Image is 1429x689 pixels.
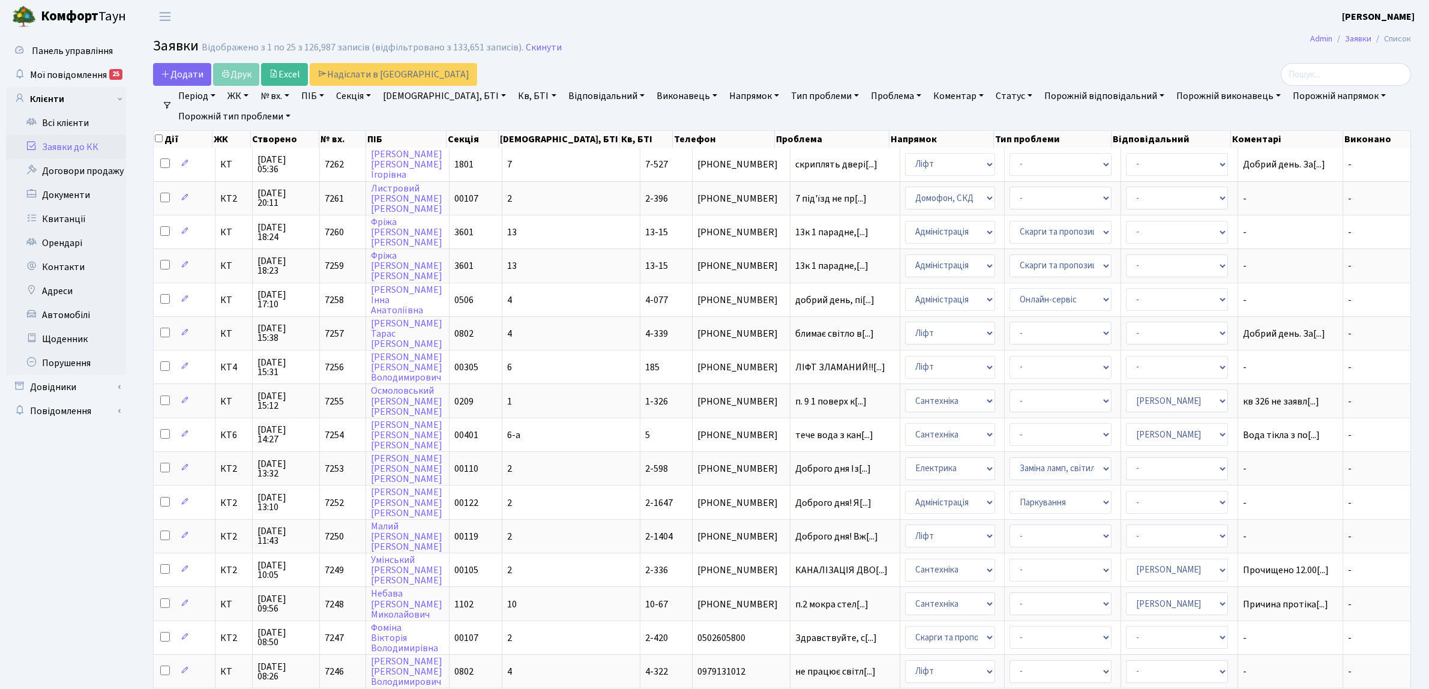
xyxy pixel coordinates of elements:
[220,565,247,575] span: КТ2
[153,35,199,56] span: Заявки
[325,327,344,340] span: 7257
[1243,532,1338,541] span: -
[371,351,442,384] a: [PERSON_NAME][PERSON_NAME]Володимирович
[154,131,212,148] th: Дії
[454,598,474,611] span: 1102
[795,598,868,611] span: п.2 мокра стел[...]
[1348,496,1352,510] span: -
[1348,429,1352,442] span: -
[507,327,512,340] span: 4
[454,158,474,171] span: 1801
[1281,63,1411,86] input: Пошук...
[6,375,126,399] a: Довідники
[1243,327,1325,340] span: Добрий день. За[...]
[645,665,668,678] span: 4-322
[1348,631,1352,645] span: -
[1243,564,1329,577] span: Прочищено 12.00[...]
[697,160,785,169] span: [PHONE_NUMBER]
[454,395,474,408] span: 0209
[1243,633,1338,643] span: -
[220,498,247,508] span: КТ2
[447,131,499,148] th: Секція
[1348,293,1352,307] span: -
[257,391,314,411] span: [DATE] 15:12
[256,86,294,106] a: № вх.
[645,462,668,475] span: 2-598
[645,293,668,307] span: 4-077
[1243,598,1328,611] span: Причина протіка[...]
[325,462,344,475] span: 7253
[1243,395,1319,408] span: кв 326 не заявл[...]
[6,63,126,87] a: Мої повідомлення25
[645,429,650,442] span: 5
[697,633,785,643] span: 0502605800
[795,631,877,645] span: Здравствуйте, с[...]
[513,86,561,106] a: Кв, БТІ
[507,631,512,645] span: 2
[645,631,668,645] span: 2-420
[325,598,344,611] span: 7248
[6,231,126,255] a: Орендарі
[161,68,203,81] span: Додати
[507,226,517,239] span: 13
[220,667,247,676] span: КТ
[371,655,442,688] a: [PERSON_NAME][PERSON_NAME]Володимирович
[1343,131,1411,148] th: Виконано
[325,395,344,408] span: 7255
[697,464,785,474] span: [PHONE_NUMBER]
[6,327,126,351] a: Щоденник
[795,665,876,678] span: не працює світл[...]
[697,397,785,406] span: [PHONE_NUMBER]
[1231,131,1343,148] th: Коментарі
[697,261,785,271] span: [PHONE_NUMBER]
[1348,226,1352,239] span: -
[795,496,871,510] span: Доброго дня! Я[...]
[257,493,314,512] span: [DATE] 13:10
[697,227,785,237] span: [PHONE_NUMBER]
[645,564,668,577] span: 2-336
[1243,429,1320,442] span: Вода тікла з по[...]
[645,496,673,510] span: 2-1647
[1172,86,1286,106] a: Порожній виконавець
[41,7,98,26] b: Комфорт
[454,327,474,340] span: 0802
[652,86,722,106] a: Виконавець
[507,598,517,611] span: 10
[1243,498,1338,508] span: -
[645,259,668,272] span: 13-15
[795,530,878,543] span: Доброго дня! Вж[...]
[1112,131,1231,148] th: Відповідальний
[454,259,474,272] span: 3601
[795,327,874,340] span: блимає світло в[...]
[1243,464,1338,474] span: -
[220,329,247,338] span: КТ
[371,148,442,181] a: [PERSON_NAME][PERSON_NAME]Ігорівна
[1348,192,1352,205] span: -
[220,397,247,406] span: КТ
[378,86,511,106] a: [DEMOGRAPHIC_DATA], БТІ
[775,131,889,148] th: Проблема
[173,106,295,127] a: Порожній тип проблеми
[371,452,442,486] a: [PERSON_NAME][PERSON_NAME][PERSON_NAME]
[6,159,126,183] a: Договори продажу
[325,564,344,577] span: 7249
[1348,361,1352,374] span: -
[257,628,314,647] span: [DATE] 08:50
[526,42,562,53] a: Скинути
[697,498,785,508] span: [PHONE_NUMBER]
[1348,665,1352,678] span: -
[325,429,344,442] span: 7254
[1342,10,1415,24] a: [PERSON_NAME]
[795,293,874,307] span: добрий день, пі[...]
[697,430,785,440] span: [PHONE_NUMBER]
[257,662,314,681] span: [DATE] 08:26
[220,194,247,203] span: КТ2
[1039,86,1169,106] a: Порожній відповідальний
[507,158,512,171] span: 7
[645,395,668,408] span: 1-326
[32,44,113,58] span: Панель управління
[1292,26,1429,52] nav: breadcrumb
[257,155,314,174] span: [DATE] 05:36
[673,131,775,148] th: Телефон
[220,633,247,643] span: КТ2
